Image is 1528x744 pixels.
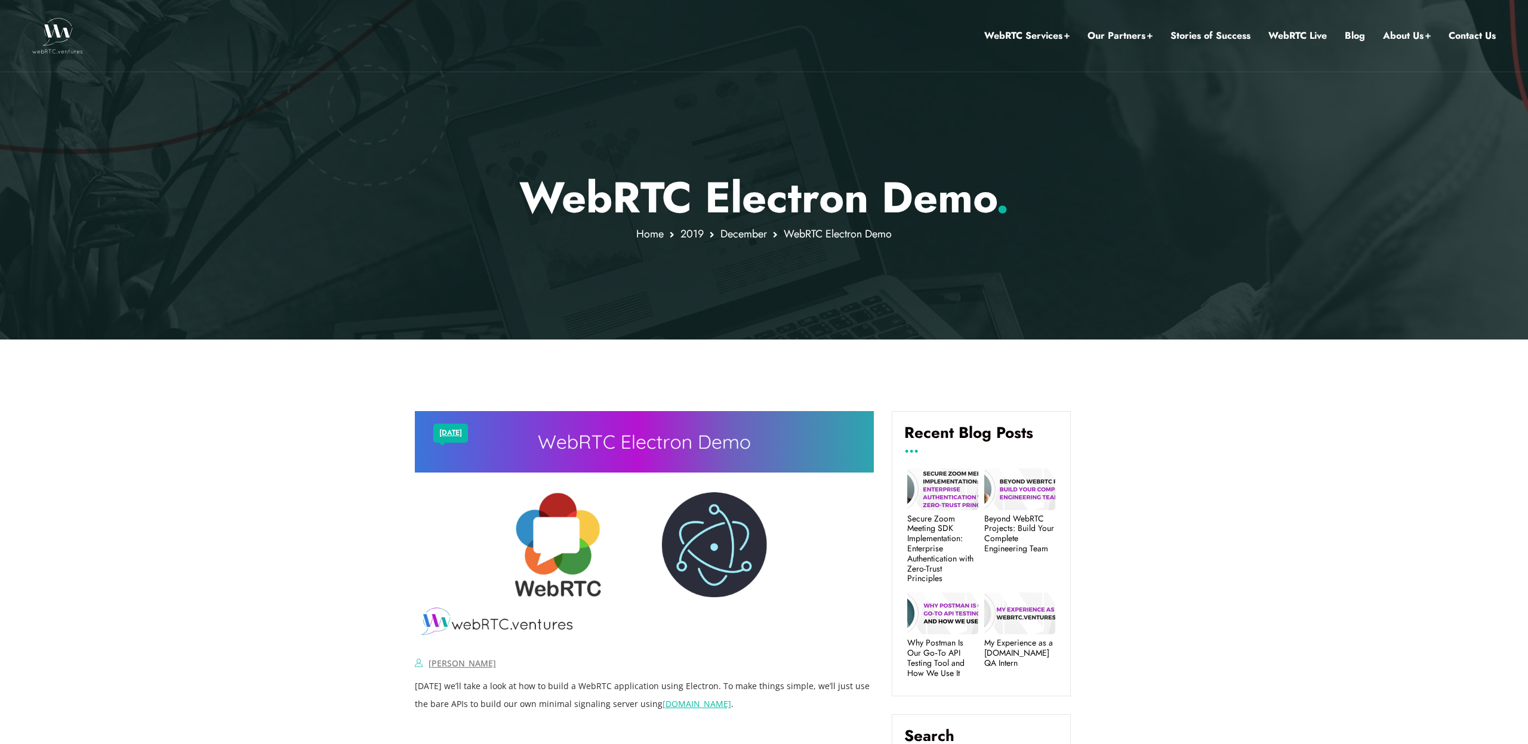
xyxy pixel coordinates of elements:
[32,18,83,54] img: WebRTC.ventures
[415,677,874,713] p: [DATE] we’ll take a look at how to build a WebRTC application using Electron. To make things simp...
[429,657,496,669] a: [PERSON_NAME]
[984,638,1055,668] a: My Experience as a [DOMAIN_NAME] QA Intern
[720,226,767,242] a: December
[1268,28,1327,44] a: WebRTC Live
[680,226,704,242] a: 2019
[904,424,1058,451] h4: Recent Blog Posts
[1170,28,1250,44] a: Stories of Success
[1383,28,1431,44] a: About Us
[1088,28,1153,44] a: Our Partners
[636,226,664,242] a: Home
[907,638,978,678] a: Why Postman Is Our Go‑To API Testing Tool and How We Use It
[984,514,1055,554] a: Beyond WebRTC Projects: Build Your Complete Engineering Team
[663,698,731,709] a: [DOMAIN_NAME]
[984,28,1070,44] a: WebRTC Services
[907,514,978,584] a: Secure Zoom Meeting SDK Implementation: Enterprise Authentication with Zero-Trust Principles
[996,166,1009,229] span: .
[1449,28,1496,44] a: Contact Us
[415,172,1114,223] p: WebRTC Electron Demo
[784,226,892,242] span: WebRTC Electron Demo
[1345,28,1365,44] a: Blog
[439,425,462,441] a: [DATE]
